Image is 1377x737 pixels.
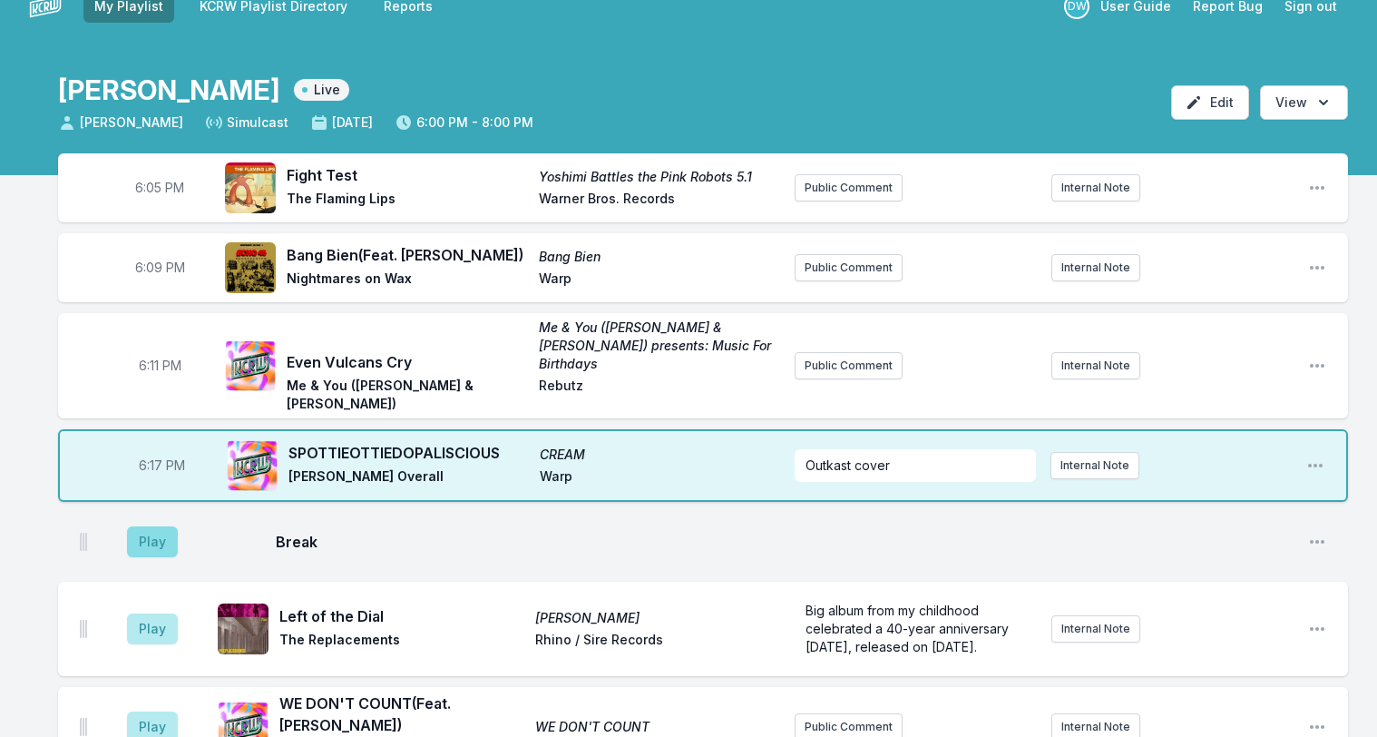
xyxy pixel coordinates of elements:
span: [PERSON_NAME] [58,113,183,132]
span: Timestamp [139,457,185,475]
img: Yoshimi Battles the Pink Robots 5.1 [225,162,276,213]
span: Warp [540,467,780,489]
button: Open playlist item options [1308,259,1326,277]
span: Rhino / Sire Records [535,631,780,653]
span: CREAM [540,446,780,464]
span: [DATE] [310,113,373,132]
span: Warner Bros. Records [539,190,780,211]
button: Open playlist item options [1308,357,1326,375]
span: [PERSON_NAME] Overall [288,467,529,489]
button: Public Comment [795,174,903,201]
button: Internal Note [1050,452,1139,479]
h1: [PERSON_NAME] [58,74,279,106]
button: Internal Note [1051,174,1140,201]
button: Public Comment [795,352,903,379]
span: Me & You ([PERSON_NAME] & [PERSON_NAME]) [287,377,528,413]
button: Public Comment [795,254,903,281]
span: [PERSON_NAME] [535,609,780,627]
img: Bang Bien [225,242,276,293]
button: Open playlist item options [1308,718,1326,736]
span: Live [294,79,349,101]
img: CREAM [227,440,278,491]
span: Timestamp [135,259,185,277]
button: Internal Note [1051,352,1140,379]
span: Bang Bien [539,248,780,266]
span: The Flaming Lips [287,190,528,211]
button: Edit [1171,85,1249,120]
span: Left of the Dial [279,605,524,627]
img: Drag Handle [80,533,87,551]
span: Break [276,531,1294,553]
span: Warp [539,270,780,291]
span: The Replacements [279,631,524,653]
button: Play [127,614,178,644]
span: Me & You ([PERSON_NAME] & [PERSON_NAME]) presents: Music For Birthdays [539,319,780,373]
span: Yoshimi Battles the Pink Robots 5.1 [539,168,780,186]
button: Play [127,526,178,557]
span: 6:00 PM - 8:00 PM [395,113,533,132]
button: Open playlist item options [1308,533,1326,551]
button: Open playlist item options [1306,457,1324,475]
span: Rebutz [539,377,780,413]
img: Me & You (TM Juke & Robert Luis) presents: Music For Birthdays [225,340,276,391]
button: Internal Note [1051,615,1140,643]
span: WE DON'T COUNT (Feat. [PERSON_NAME]) [279,693,524,736]
span: WE DON'T COUNT [535,718,780,736]
span: Timestamp [139,357,181,375]
span: Nightmares on Wax [287,270,528,291]
img: Drag Handle [80,718,87,736]
img: Tim [218,604,269,654]
span: Bang Bien (Feat. [PERSON_NAME]) [287,244,528,266]
button: Open playlist item options [1308,179,1326,197]
span: Fight Test [287,164,528,186]
button: Open options [1260,85,1348,120]
button: Open playlist item options [1308,620,1326,638]
span: Outkast cover [806,457,890,473]
span: Simulcast [205,113,288,132]
span: Timestamp [135,179,184,197]
img: Drag Handle [80,620,87,638]
button: Internal Note [1051,254,1140,281]
span: SPOTTIEOTTIEDOPALISCIOUS [288,442,529,464]
span: Even Vulcans Cry [287,351,528,373]
span: Big album from my childhood celebrated a 40-year anniversary [DATE], released on [DATE]. [806,603,1012,654]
